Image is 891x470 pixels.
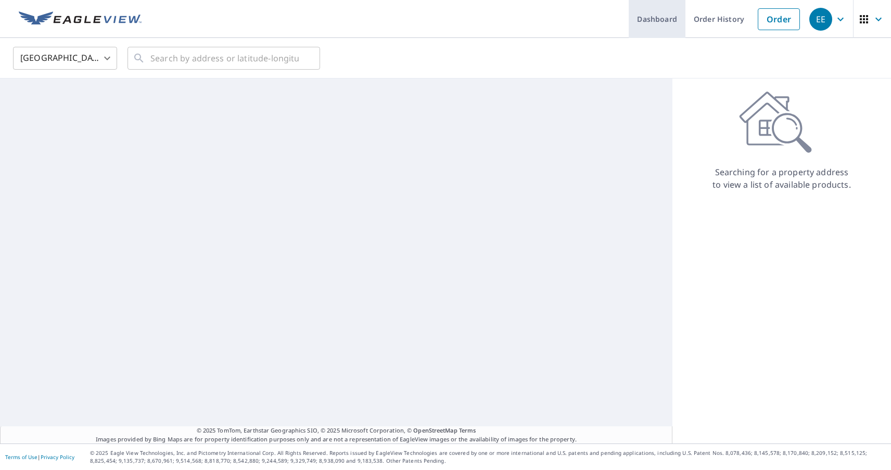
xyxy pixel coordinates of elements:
a: Terms of Use [5,453,37,461]
img: EV Logo [19,11,142,27]
input: Search by address or latitude-longitude [150,44,299,73]
span: © 2025 TomTom, Earthstar Geographics SIO, © 2025 Microsoft Corporation, © [197,426,476,435]
a: OpenStreetMap [413,426,457,434]
a: Order [758,8,800,30]
p: © 2025 Eagle View Technologies, Inc. and Pictometry International Corp. All Rights Reserved. Repo... [90,449,886,465]
a: Privacy Policy [41,453,74,461]
div: [GEOGRAPHIC_DATA] [13,44,117,73]
a: Terms [459,426,476,434]
p: | [5,454,74,460]
p: Searching for a property address to view a list of available products. [712,166,851,191]
div: EE [809,8,832,31]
